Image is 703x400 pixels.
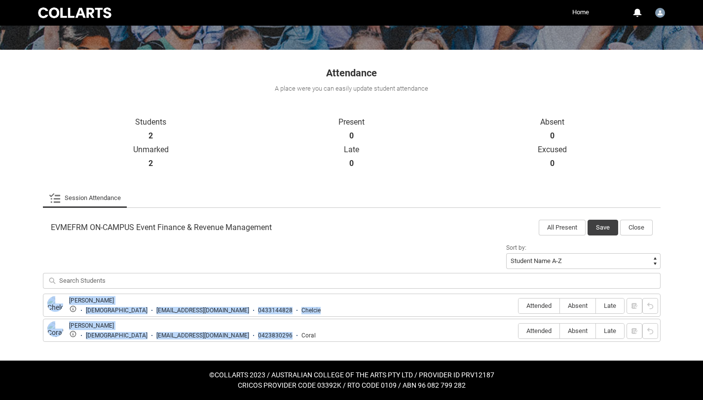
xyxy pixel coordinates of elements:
span: Sort by: [506,244,526,251]
p: Students [51,117,252,127]
button: Save [588,220,618,235]
div: Chelcie [301,307,321,314]
a: Home [570,5,592,20]
strong: 2 [148,131,153,141]
div: [DEMOGRAPHIC_DATA] [86,332,148,339]
li: Session Attendance [43,188,127,208]
button: Close [620,220,653,235]
span: Attended [518,327,559,334]
button: Reset [642,298,658,314]
button: User Profile Jarrad.Thessman [653,4,667,20]
span: Late [596,302,624,309]
strong: 0 [550,131,555,141]
span: EVMEFRM ON-CAMPUS Event Finance & Revenue Management [51,223,272,233]
strong: 0 [550,159,555,168]
strong: 2 [148,159,153,168]
div: Coral [301,332,316,339]
div: 0423830296 [258,332,293,339]
span: Attended [518,302,559,309]
img: Jarrad.Thessman [655,8,665,18]
div: [EMAIL_ADDRESS][DOMAIN_NAME] [156,307,249,314]
span: Attendance [326,67,377,79]
div: [EMAIL_ADDRESS][DOMAIN_NAME] [156,332,249,339]
a: [PERSON_NAME] [69,297,114,304]
div: [DEMOGRAPHIC_DATA] [86,307,148,314]
button: Reset [642,323,658,339]
a: [PERSON_NAME] [69,322,114,329]
img: Chelcie Keenan [47,296,63,318]
div: 0433144828 [258,307,293,314]
p: Excused [452,145,653,155]
p: Late [251,145,452,155]
p: Absent [452,117,653,127]
img: Coral Johnson [47,321,63,343]
div: A place were you can easily update student attendance [42,84,662,94]
p: Present [251,117,452,127]
span: Absent [560,327,595,334]
input: Search Students [43,273,661,289]
strong: 0 [349,159,354,168]
strong: 0 [349,131,354,141]
span: Late [596,327,624,334]
p: Unmarked [51,145,252,155]
button: All Present [539,220,586,235]
a: Session Attendance [49,188,121,208]
span: Absent [560,302,595,309]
